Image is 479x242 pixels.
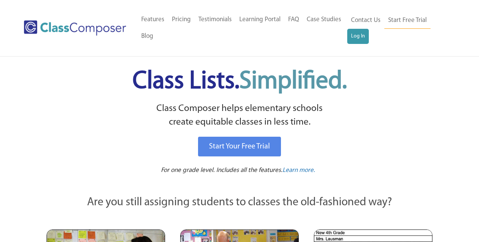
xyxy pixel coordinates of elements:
a: Features [137,11,168,28]
a: FAQ [284,11,303,28]
a: Learn more. [282,166,315,175]
p: Are you still assigning students to classes the old-fashioned way? [47,194,433,211]
a: Start Your Free Trial [198,137,281,156]
a: Start Free Trial [384,12,431,29]
a: Log In [347,29,369,44]
span: Learn more. [282,167,315,173]
p: Class Composer helps elementary schools create equitable classes in less time. [45,102,434,130]
a: Case Studies [303,11,345,28]
span: Class Lists. [133,69,347,94]
a: Testimonials [195,11,236,28]
nav: Header Menu [137,11,347,45]
a: Blog [137,28,157,45]
a: Contact Us [347,12,384,29]
img: Class Composer [24,20,126,36]
nav: Header Menu [347,12,449,44]
a: Learning Portal [236,11,284,28]
span: Simplified. [239,69,347,94]
span: For one grade level. Includes all the features. [161,167,282,173]
span: Start Your Free Trial [209,143,270,150]
a: Pricing [168,11,195,28]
